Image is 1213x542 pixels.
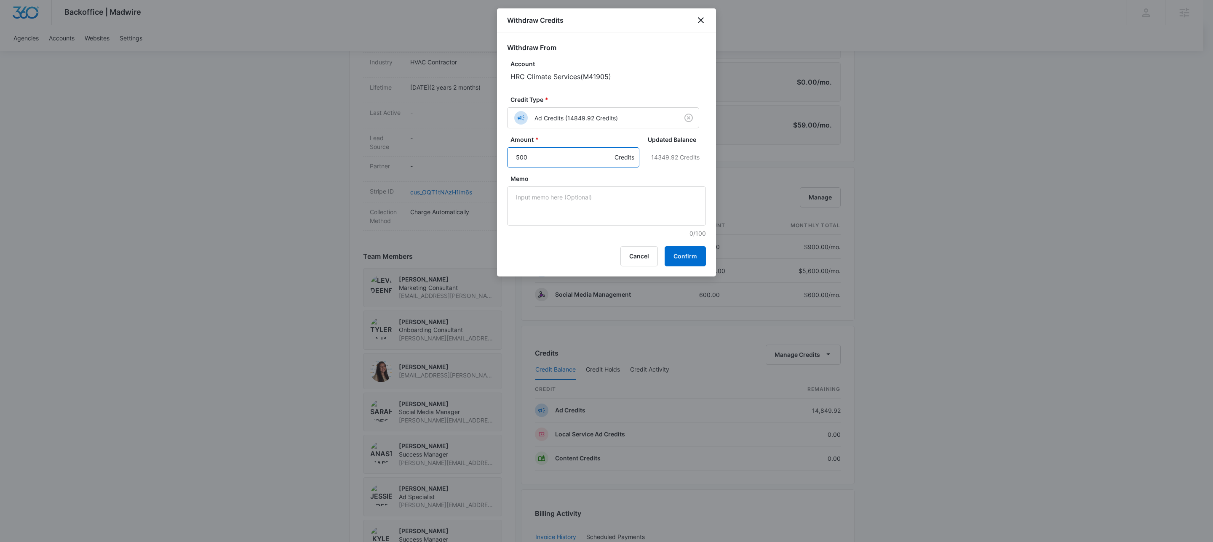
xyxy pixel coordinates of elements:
label: Credit Type [510,95,703,104]
label: Amount [510,135,643,144]
button: Clear [682,111,695,125]
h2: Withdraw From [507,43,706,53]
p: 14349.92 Credits [651,147,700,167]
p: HRC Climate Services ( M41905 ) [510,72,706,82]
h1: Withdraw Credits [507,15,564,25]
p: 0/100 [510,229,706,238]
p: Ad Credits (14849.92 Credits) [534,114,618,122]
p: Account [510,59,706,68]
label: Memo [510,174,709,183]
button: Confirm [665,246,706,266]
button: Cancel [620,246,658,266]
button: close [696,15,706,25]
label: Updated Balance [648,135,703,144]
div: Credits [615,147,634,167]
